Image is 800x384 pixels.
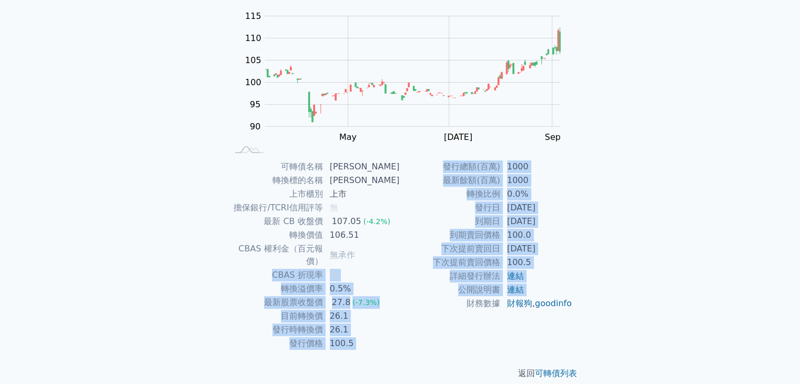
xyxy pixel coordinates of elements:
a: 連結 [507,271,524,281]
td: 最新 CB 收盤價 [228,215,323,228]
td: 1000 [501,160,573,174]
a: goodinfo [535,298,572,308]
td: 公開說明書 [400,283,501,297]
td: 可轉債名稱 [228,160,323,174]
td: 目前轉換價 [228,309,323,323]
tspan: Sep [545,132,561,142]
a: 可轉債列表 [535,368,577,378]
td: 上市櫃別 [228,187,323,201]
td: [PERSON_NAME] [323,174,400,187]
tspan: May [339,132,357,142]
td: 最新餘額(百萬) [400,174,501,187]
span: 無 [330,270,338,280]
td: CBAS 折現率 [228,268,323,282]
td: 100.5 [323,337,400,350]
div: 27.8 [330,296,353,309]
td: , [501,297,573,310]
td: 轉換價值 [228,228,323,242]
td: 到期日 [400,215,501,228]
tspan: 90 [250,122,260,132]
td: [DATE] [501,201,573,215]
td: [DATE] [501,215,573,228]
tspan: [DATE] [444,132,472,142]
p: 返回 [215,367,585,380]
td: 到期賣回價格 [400,228,501,242]
td: 上市 [323,187,400,201]
span: (-4.2%) [363,217,391,226]
td: 26.1 [323,309,400,323]
td: 下次提前賣回價格 [400,256,501,269]
td: 發行總額(百萬) [400,160,501,174]
tspan: 100 [245,77,261,87]
td: 發行時轉換價 [228,323,323,337]
a: 財報狗 [507,298,532,308]
g: Chart [239,11,576,164]
td: 26.1 [323,323,400,337]
td: 0.0% [501,187,573,201]
div: 107.05 [330,215,363,228]
tspan: 105 [245,55,261,65]
td: 發行價格 [228,337,323,350]
td: 詳細發行辦法 [400,269,501,283]
td: 發行日 [400,201,501,215]
td: 106.51 [323,228,400,242]
td: 下次提前賣回日 [400,242,501,256]
span: 無 [330,203,338,213]
td: 轉換標的名稱 [228,174,323,187]
span: 無承作 [330,250,355,260]
td: CBAS 權利金（百元報價） [228,242,323,268]
tspan: 110 [245,33,261,43]
td: 轉換比例 [400,187,501,201]
tspan: 115 [245,11,261,21]
td: 100.0 [501,228,573,242]
a: 連結 [507,285,524,295]
td: 擔保銀行/TCRI信用評等 [228,201,323,215]
td: 最新股票收盤價 [228,296,323,309]
td: 1000 [501,174,573,187]
td: 100.5 [501,256,573,269]
td: 轉換溢價率 [228,282,323,296]
td: [DATE] [501,242,573,256]
tspan: 95 [250,99,260,109]
span: (-7.3%) [352,298,380,307]
td: 財務數據 [400,297,501,310]
td: 0.5% [323,282,400,296]
td: [PERSON_NAME] [323,160,400,174]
